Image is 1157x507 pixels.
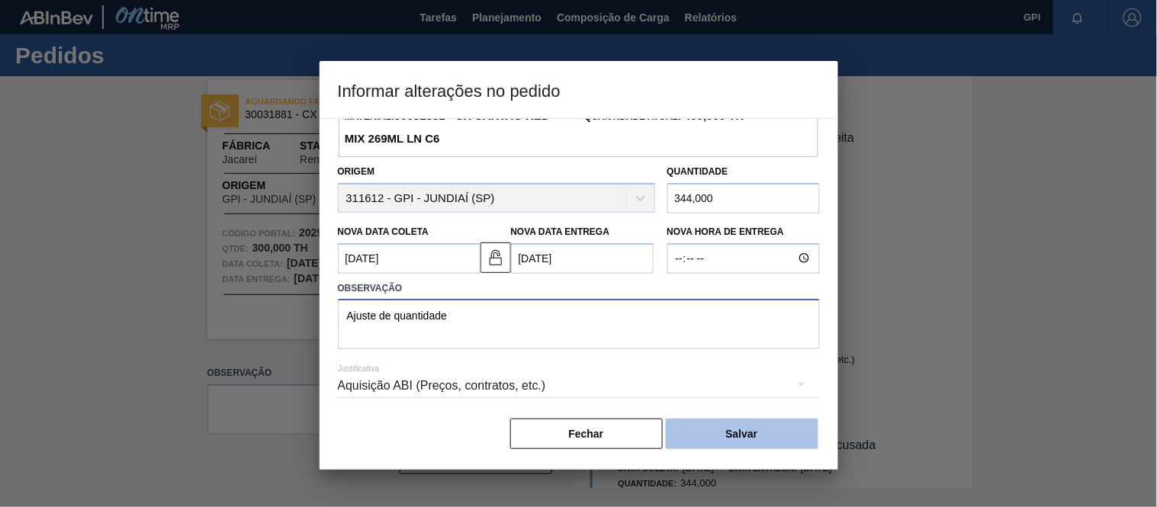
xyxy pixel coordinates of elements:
[320,61,838,119] h3: Informar alterações no pedido
[510,419,663,449] button: Fechar
[666,419,818,449] button: Salvar
[338,278,820,300] label: Observação
[511,243,654,274] input: dd/mm/yyyy
[338,243,480,274] input: dd/mm/yyyy
[667,221,820,243] label: Nova Hora de Entrega
[338,166,375,177] label: Origem
[667,166,728,177] label: Quantidade
[338,364,820,407] div: Aquisição ABI (Preços, contratos, etc.)
[511,226,610,237] label: Nova Data Entrega
[338,226,429,237] label: Nova Data Coleta
[487,249,505,267] img: unlocked
[338,299,820,349] textarea: Ajuste de quantidade
[480,242,511,273] button: unlocked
